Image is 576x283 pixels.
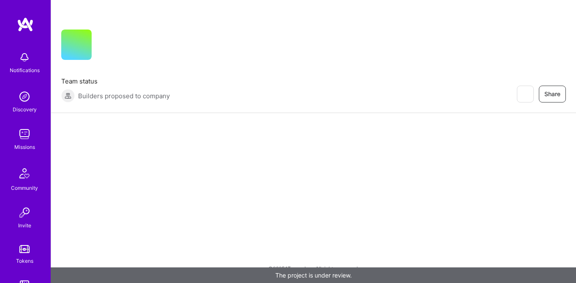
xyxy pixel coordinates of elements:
[544,90,560,98] span: Share
[10,66,40,75] div: Notifications
[51,267,576,283] div: The project is under review.
[16,204,33,221] img: Invite
[16,126,33,143] img: teamwork
[16,256,33,265] div: Tokens
[14,143,35,151] div: Missions
[11,183,38,192] div: Community
[14,163,35,183] img: Community
[13,105,37,114] div: Discovery
[539,86,566,102] button: Share
[19,245,30,253] img: tokens
[17,17,34,32] img: logo
[522,91,528,97] i: icon EyeClosed
[18,221,31,230] div: Invite
[61,77,170,86] span: Team status
[61,89,75,102] img: Builders proposed to company
[16,49,33,66] img: bell
[16,88,33,105] img: discovery
[78,92,170,100] span: Builders proposed to company
[102,43,109,50] i: icon CompanyGray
